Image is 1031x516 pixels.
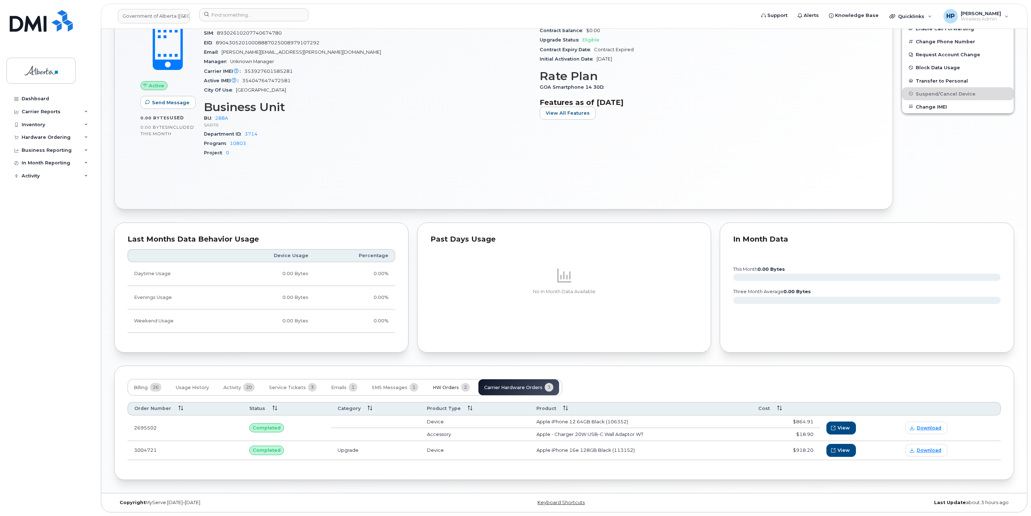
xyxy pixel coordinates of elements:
[215,115,228,121] a: 288A
[917,425,941,431] span: Download
[804,12,819,19] span: Alerts
[170,115,184,120] span: used
[120,500,146,505] strong: Copyright
[217,30,282,36] span: 89302610207740674780
[826,444,856,457] button: View
[128,262,226,286] td: Daytime Usage
[961,10,1001,16] span: [PERSON_NAME]
[838,447,850,454] span: View
[222,49,381,55] span: [PERSON_NAME][EMAIL_ADDRESS][PERSON_NAME][DOMAIN_NAME]
[594,47,634,52] span: Contract Expired
[756,8,793,23] a: Support
[269,385,306,391] span: Service Tickets
[315,286,395,309] td: 0.00%
[249,405,265,412] span: Status
[420,415,530,428] td: Device
[546,110,590,116] span: View All Features
[838,424,850,431] span: View
[149,82,164,89] span: Active
[199,8,308,21] input: Find something...
[140,124,194,136] span: included this month
[204,122,531,128] p: SARTR
[905,422,947,434] a: Download
[597,56,612,62] span: [DATE]
[714,500,1014,506] div: about 3 hours ago
[152,99,189,106] span: Send Message
[530,415,752,428] td: Apple iPhone 12 64GB Black (106352)
[433,385,459,391] span: HW Orders
[204,49,222,55] span: Email
[226,249,315,262] th: Device Usage
[134,405,171,412] span: Order Number
[128,236,395,243] div: Last Months Data Behavior Usage
[223,385,241,391] span: Activity
[128,441,243,460] td: 3004721
[338,405,361,412] span: Category
[308,383,317,392] span: 3
[905,444,947,457] a: Download
[245,131,258,137] a: 3714
[540,37,583,43] span: Upgrade Status
[898,13,924,19] span: Quicklinks
[917,447,941,454] span: Download
[134,385,148,391] span: Billing
[540,107,596,120] button: View All Features
[536,405,556,412] span: Product
[128,415,243,441] td: 2695502
[226,262,315,286] td: 0.00 Bytes
[204,59,230,64] span: Manager
[315,249,395,262] th: Percentage
[540,56,597,62] span: Initial Activation Date
[118,9,190,23] a: Government of Alberta (GOA)
[758,266,785,272] tspan: 0.00 Bytes
[204,78,242,83] span: Active IMEI
[733,266,785,272] text: this month
[540,28,586,33] span: Contract balance
[430,236,698,243] div: Past Days Usage
[230,59,274,64] span: Unknown Manager
[204,141,230,146] span: Program
[204,115,215,121] span: BU
[128,309,226,333] td: Weekend Usage
[204,131,245,137] span: Department ID
[537,500,585,505] a: Keyboard Shortcuts
[530,441,752,460] td: Apple iPhone 16e 128GB Black (113152)
[733,289,811,294] text: three month average
[902,74,1014,87] button: Transfer to Personal
[934,500,966,505] strong: Last Update
[793,8,824,23] a: Alerts
[530,428,752,441] td: Apple - Charger 20W USB-C Wall Adaptor WT
[128,286,226,309] td: Evenings Usage
[349,383,357,392] span: 1
[204,69,244,74] span: Carrier IMEI
[902,48,1014,61] button: Request Account Change
[204,40,216,45] span: EID
[540,70,867,83] h3: Rate Plan
[961,16,1001,22] span: Wireless Admin
[461,383,470,392] span: 2
[540,47,594,52] span: Contract Expiry Date
[916,91,976,96] span: Suspend/Cancel Device
[128,309,395,333] tr: Friday from 6:00pm to Monday 8:00am
[216,40,320,45] span: 89043052010008887025008979107292
[140,96,196,109] button: Send Message
[758,405,770,412] span: Cost
[835,12,879,19] span: Knowledge Base
[226,150,229,155] a: 0
[253,447,281,454] span: Completed
[420,441,530,460] td: Device
[140,115,170,120] span: 0.00 Bytes
[902,87,1014,100] button: Suspend/Cancel Device
[315,309,395,333] td: 0.00%
[767,12,787,19] span: Support
[331,385,347,391] span: Emails
[226,286,315,309] td: 0.00 Bytes
[236,87,286,93] span: [GEOGRAPHIC_DATA]
[784,289,811,294] tspan: 0.00 Bytes
[242,78,291,83] span: 354047647472581
[226,309,315,333] td: 0.00 Bytes
[916,26,974,31] span: Enable Call Forwarding
[176,385,209,391] span: Usage History
[586,28,600,33] span: $0.00
[243,383,255,392] span: 20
